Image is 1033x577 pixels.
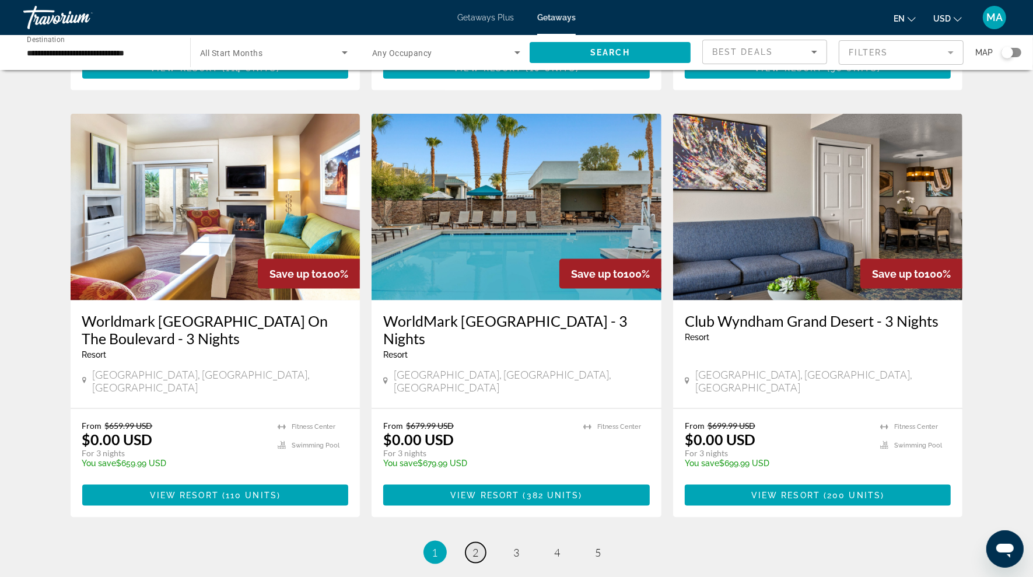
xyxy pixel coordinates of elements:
[571,268,624,280] span: Save up to
[82,459,267,468] p: $659.99 USD
[82,431,153,448] p: $0.00 USD
[519,491,582,500] span: ( )
[23,2,140,33] a: Travorium
[71,114,360,300] img: 7604I01X.jpg
[383,421,403,431] span: From
[894,442,942,449] span: Swimming Pool
[685,333,709,342] span: Resort
[685,485,951,506] button: View Resort(200 units)
[712,47,773,57] span: Best Deals
[685,459,719,468] span: You save
[82,448,267,459] p: For 3 nights
[219,491,281,500] span: ( )
[450,491,519,500] span: View Resort
[27,36,65,44] span: Destination
[872,268,925,280] span: Save up to
[383,350,408,359] span: Resort
[712,45,817,59] mat-select: Sort by
[820,491,884,500] span: ( )
[685,459,869,468] p: $699.99 USD
[708,421,755,431] span: $699.99 USD
[200,48,262,58] span: All Start Months
[226,491,277,500] span: 110 units
[596,546,601,559] span: 5
[372,114,661,300] img: A410O01X.jpg
[685,421,705,431] span: From
[839,40,964,65] button: Filter
[292,442,339,449] span: Swimming Pool
[372,48,432,58] span: Any Occupancy
[933,14,951,23] span: USD
[105,421,153,431] span: $659.99 USD
[685,58,951,79] button: View Resort(36 units)
[383,459,572,468] p: $679.99 USD
[597,423,641,431] span: Fitness Center
[559,259,661,289] div: 100%
[986,12,1003,23] span: MA
[685,312,951,330] a: Club Wyndham Grand Desert - 3 Nights
[537,13,576,22] a: Getaways
[695,368,951,394] span: [GEOGRAPHIC_DATA], [GEOGRAPHIC_DATA], [GEOGRAPHIC_DATA]
[827,491,881,500] span: 200 units
[555,546,561,559] span: 4
[269,268,322,280] span: Save up to
[685,431,755,448] p: $0.00 USD
[383,431,454,448] p: $0.00 USD
[383,459,418,468] span: You save
[673,114,963,300] img: 6052I01X.jpg
[258,259,360,289] div: 100%
[92,368,348,394] span: [GEOGRAPHIC_DATA], [GEOGRAPHIC_DATA], [GEOGRAPHIC_DATA]
[527,491,579,500] span: 382 units
[894,14,905,23] span: en
[383,448,572,459] p: For 3 nights
[894,10,916,27] button: Change language
[685,448,869,459] p: For 3 nights
[986,530,1024,568] iframe: Button to launch messaging window
[82,421,102,431] span: From
[406,421,454,431] span: $679.99 USD
[82,58,349,79] button: View Resort(114 units)
[979,5,1010,30] button: User Menu
[292,423,335,431] span: Fitness Center
[530,42,691,63] button: Search
[394,368,650,394] span: [GEOGRAPHIC_DATA], [GEOGRAPHIC_DATA], [GEOGRAPHIC_DATA]
[457,13,514,22] a: Getaways Plus
[383,58,650,79] button: View Resort(10 units)
[383,485,650,506] button: View Resort(382 units)
[82,312,349,347] a: Worldmark [GEOGRAPHIC_DATA] On The Boulevard - 3 Nights
[751,491,820,500] span: View Resort
[514,546,520,559] span: 3
[71,541,963,564] nav: Pagination
[975,44,993,61] span: Map
[860,259,962,289] div: 100%
[473,546,479,559] span: 2
[933,10,962,27] button: Change currency
[590,48,630,57] span: Search
[150,491,219,500] span: View Resort
[82,459,117,468] span: You save
[82,485,349,506] button: View Resort(110 units)
[383,312,650,347] a: WorldMark [GEOGRAPHIC_DATA] - 3 Nights
[894,423,938,431] span: Fitness Center
[432,546,438,559] span: 1
[82,350,107,359] span: Resort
